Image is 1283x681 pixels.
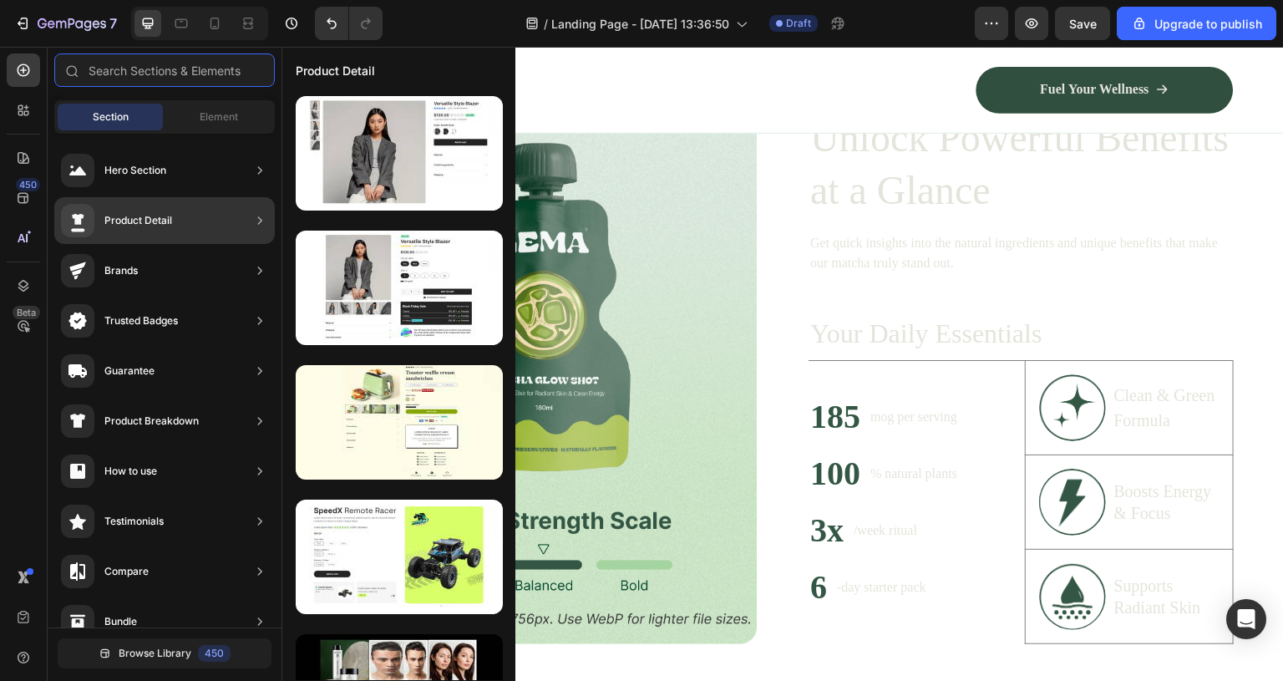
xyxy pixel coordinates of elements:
p: Boosts Energy & Focus [833,434,937,477]
button: Upgrade to publish [1117,7,1276,40]
div: Product Breakdown [104,413,199,429]
span: Browse Library [119,646,191,661]
button: 7 [7,7,124,40]
img: gempages_573841504263471970-5ade31e9-ed80-44fe-b755-128c40edcc07.png [758,328,824,394]
div: 450 [198,645,231,662]
div: Guarantee [104,363,155,379]
p: Get quick insights into the natural ingredients and unique benefits that make our matcha truly st... [529,186,951,226]
div: Compare [104,563,149,580]
span: Save [1069,17,1097,31]
span: Section [93,109,129,125]
p: 7 [109,13,117,33]
button: Browse Library450 [58,638,271,668]
div: 450 [16,178,40,191]
span: Landing Page - [DATE] 13:36:50 [551,15,729,33]
p: -day starter pack [555,531,645,551]
img: gempages_573841504263471970-432d93fa-2265-42fa-b1a5-16150f11cc1f.png [758,422,824,489]
div: Open Intercom Messenger [1226,599,1266,639]
div: Brands [104,262,138,279]
button: Save [1055,7,1110,40]
div: Upgrade to publish [1131,15,1262,33]
span: Draft [786,16,811,31]
p: /week ritual [572,474,636,494]
h2: 6 [527,517,547,564]
p: Clean & Green Formula [833,336,937,386]
div: Product Detail [104,212,172,229]
span: Element [200,109,238,125]
p: % natural plants [589,417,676,437]
div: Bundle [104,613,137,630]
div: How to use [104,463,157,480]
h2: 185 [527,347,581,394]
div: Hero Section [104,162,166,179]
iframe: To enrich screen reader interactions, please activate Accessibility in Grammarly extension settings [281,47,1283,681]
div: Trusted Badges [104,313,178,329]
h2: Your Daily Essentials [527,268,952,307]
h2: 100 [527,404,581,450]
span: / [544,15,548,33]
p: Supports Radiant Skin [833,528,937,572]
p: mog per serving [589,360,676,380]
input: Search Sections & Elements [54,53,275,87]
div: Testimonials [104,513,164,530]
div: Beta [13,306,40,319]
h2: Unlock Powerful Benefits at a Glance [527,64,952,171]
h2: 3x [527,460,564,507]
img: gempages_573841504263471970-7d248bed-b77c-4bfd-aabc-30c7bfd17da3.png [758,516,824,583]
div: Undo/Redo [315,7,383,40]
